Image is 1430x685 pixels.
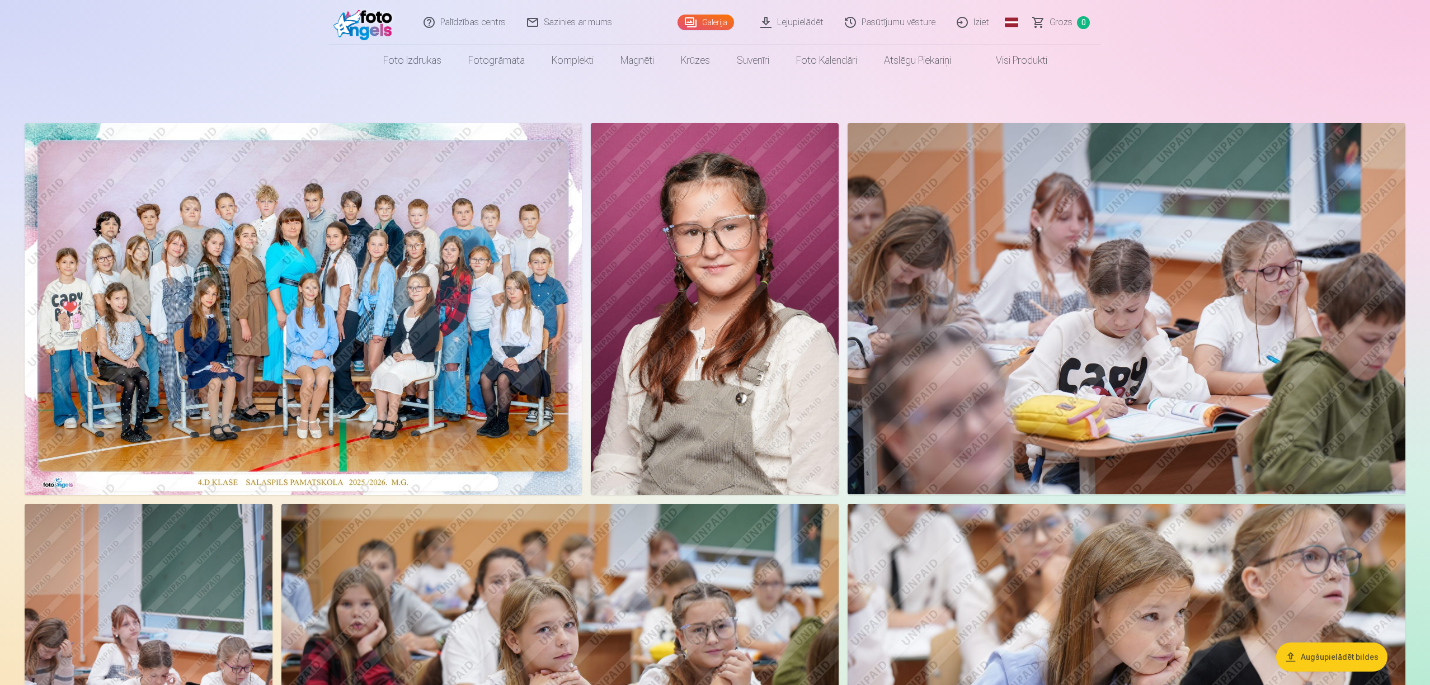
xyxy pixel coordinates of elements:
a: Fotogrāmata [455,45,538,76]
a: Visi produkti [965,45,1061,76]
a: Atslēgu piekariņi [871,45,965,76]
a: Galerija [678,15,734,30]
button: Augšupielādēt bildes [1276,643,1387,672]
a: Foto kalendāri [783,45,871,76]
span: 0 [1077,16,1090,29]
a: Suvenīri [723,45,783,76]
span: Grozs [1050,16,1072,29]
a: Komplekti [538,45,607,76]
a: Magnēti [607,45,667,76]
img: /fa1 [333,4,398,40]
a: Krūzes [667,45,723,76]
a: Foto izdrukas [370,45,455,76]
